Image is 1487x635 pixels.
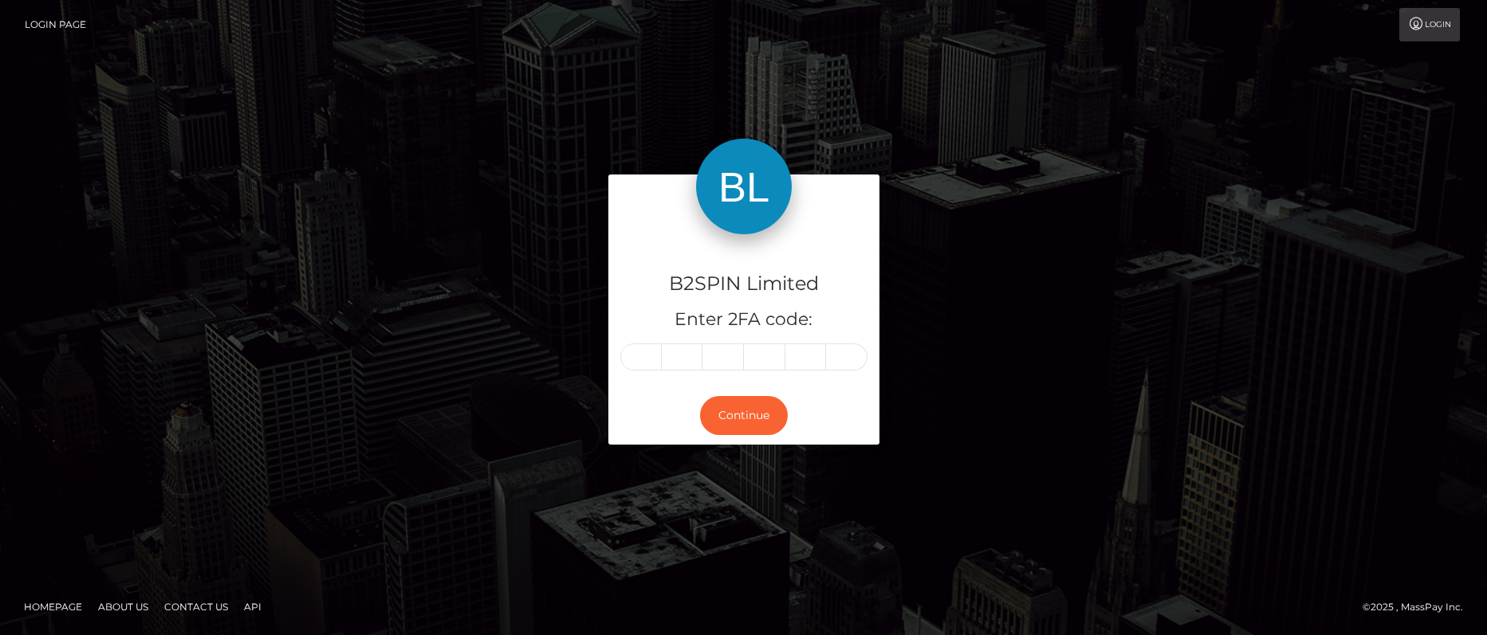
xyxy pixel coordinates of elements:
a: Contact Us [158,594,234,619]
img: B2SPIN Limited [696,139,792,234]
a: About Us [92,594,155,619]
a: API [238,594,268,619]
a: Homepage [18,594,89,619]
button: Continue [700,396,788,435]
a: Login Page [25,8,86,41]
h4: B2SPIN Limited [620,270,867,298]
a: Login [1399,8,1460,41]
h5: Enter 2FA code: [620,308,867,332]
div: © 2025 , MassPay Inc. [1363,598,1475,616]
